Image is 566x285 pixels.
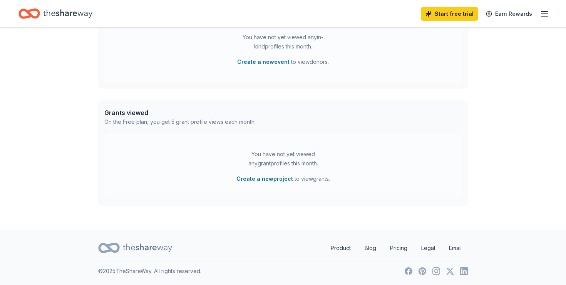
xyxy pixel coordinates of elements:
a: Legal [415,240,441,256]
a: Home [18,5,92,23]
span: to view donors . [237,57,329,67]
a: Pricing [384,240,414,256]
a: Product [325,240,357,256]
div: You have not yet viewed any in-kind profiles this month. [235,33,331,51]
a: Earn Rewards [481,7,537,21]
nav: quick links [325,240,468,256]
div: You have not yet viewed any grant profiles this month. [235,150,331,168]
div: Grants viewed [104,108,256,117]
div: On the Free plan, you get 5 grant profile views each month. [104,117,256,127]
a: Start free trial [421,7,478,21]
button: Create a newevent [237,57,290,67]
button: Create a newproject [236,174,293,183]
span: to view grants . [236,174,330,183]
a: Email [443,240,468,256]
a: Blog [358,240,382,256]
p: © 2025 TheShareWay. All rights reserved. [98,267,201,276]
